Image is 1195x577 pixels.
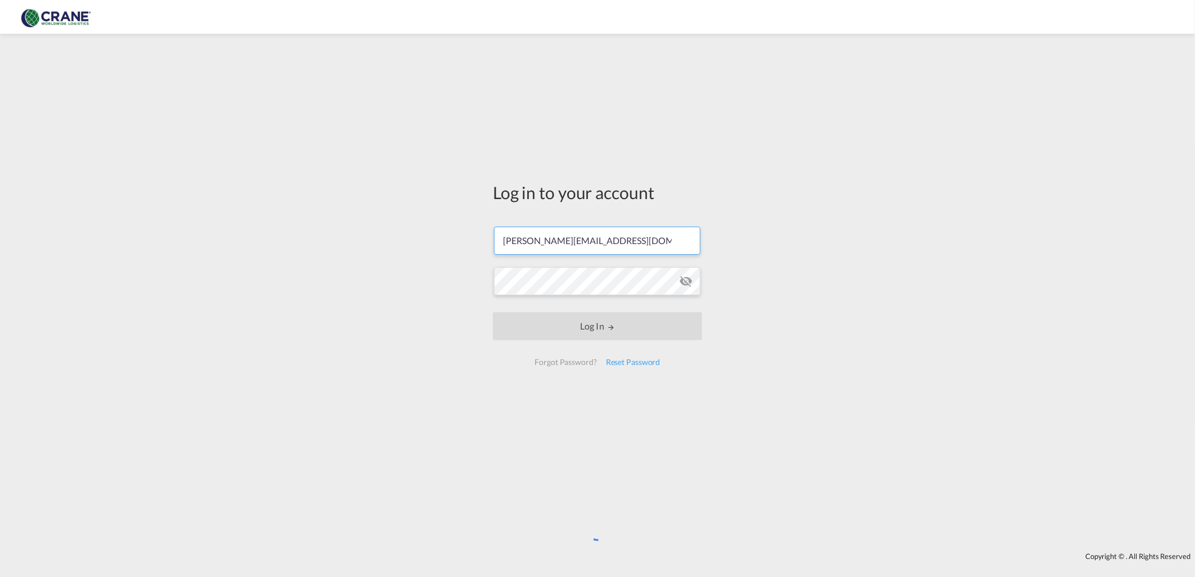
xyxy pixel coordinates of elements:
md-icon: icon-eye-off [679,274,693,288]
div: Reset Password [601,352,665,372]
div: Forgot Password? [530,352,601,372]
button: LOGIN [493,312,702,340]
div: Log in to your account [493,181,702,204]
input: Enter email/phone number [494,227,700,255]
img: 374de710c13411efa3da03fd754f1635.jpg [17,4,93,30]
